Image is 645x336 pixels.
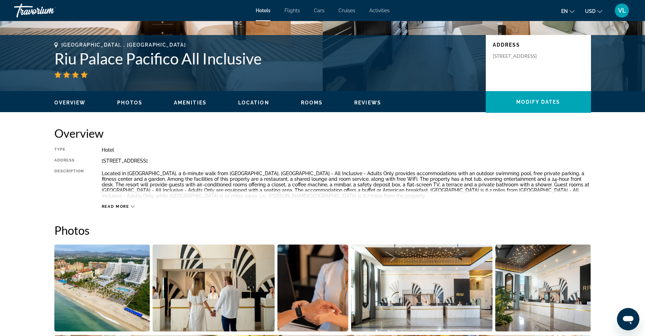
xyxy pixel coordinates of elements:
p: Address [493,42,584,48]
span: [GEOGRAPHIC_DATA], , [GEOGRAPHIC_DATA] [61,42,186,48]
button: Read more [102,204,135,209]
a: Travorium [14,1,84,20]
div: Hotel [102,147,591,153]
button: Open full-screen image slider [54,244,150,332]
span: Modify Dates [516,99,560,105]
iframe: Button to launch messaging window [617,308,639,330]
button: Rooms [301,100,323,106]
div: Description [54,169,84,200]
span: en [561,8,568,14]
button: Overview [54,100,86,106]
button: Photos [117,100,142,106]
span: Read more [102,204,129,209]
button: Location [238,100,269,106]
button: Open full-screen image slider [153,244,275,332]
button: User Menu [613,3,631,18]
button: Open full-screen image slider [495,244,591,332]
button: Open full-screen image slider [351,244,492,332]
a: Cruises [338,8,355,13]
p: Located in [GEOGRAPHIC_DATA], a 6-minute walk from [GEOGRAPHIC_DATA], [GEOGRAPHIC_DATA] - All Inc... [102,171,591,199]
div: Address [54,158,84,164]
h2: Photos [54,223,591,237]
button: Reviews [354,100,381,106]
div: Type [54,147,84,153]
a: Hotels [256,8,270,13]
div: [STREET_ADDRESS] [102,158,591,164]
button: Amenities [174,100,207,106]
h1: Riu Palace Pacifico All Inclusive [54,49,479,68]
button: Open full-screen image slider [277,244,349,332]
span: USD [585,8,596,14]
a: Activities [369,8,390,13]
a: Cars [314,8,324,13]
button: Change language [561,6,575,16]
h2: Overview [54,126,591,140]
button: Change currency [585,6,602,16]
span: VL [618,7,626,14]
a: Flights [284,8,300,13]
button: Modify Dates [486,91,591,113]
p: [STREET_ADDRESS] [493,53,549,59]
